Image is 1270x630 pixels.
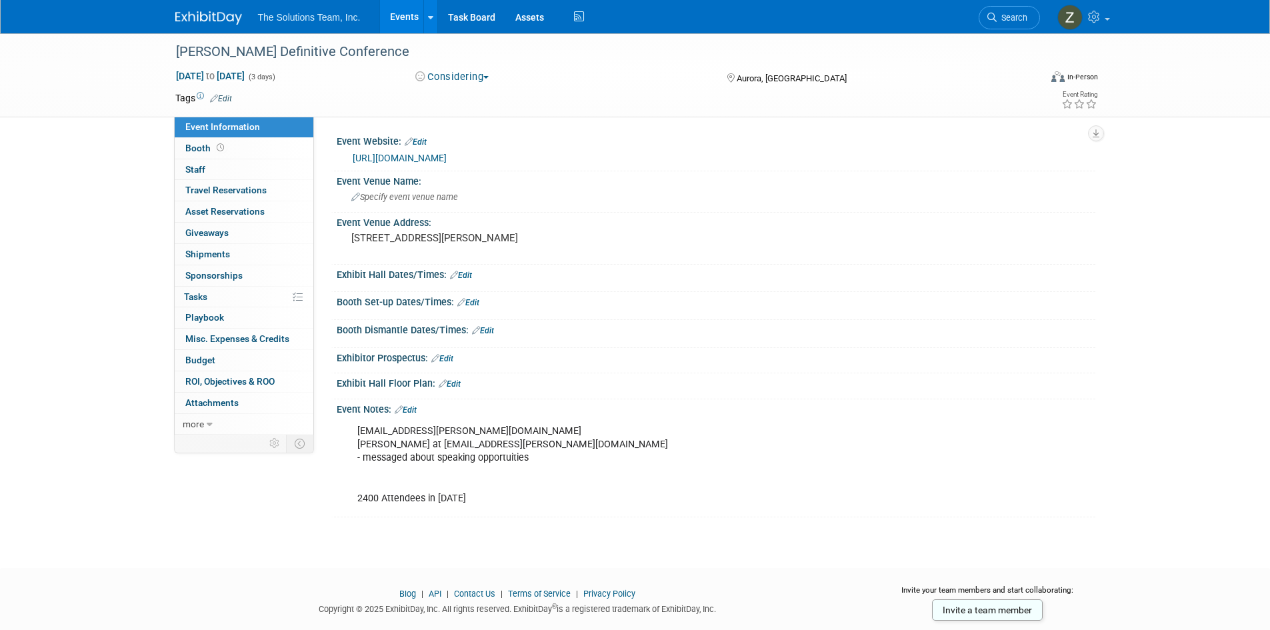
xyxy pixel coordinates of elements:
a: Edit [395,405,417,415]
span: | [497,589,506,599]
span: Tasks [184,291,207,302]
a: Terms of Service [508,589,571,599]
a: API [429,589,441,599]
span: Shipments [185,249,230,259]
a: Edit [210,94,232,103]
span: Booth not reserved yet [214,143,227,153]
div: In-Person [1067,72,1098,82]
span: Sponsorships [185,270,243,281]
a: Edit [472,326,494,335]
span: The Solutions Team, Inc. [258,12,361,23]
span: Staff [185,164,205,175]
a: [URL][DOMAIN_NAME] [353,153,447,163]
td: Personalize Event Tab Strip [263,435,287,452]
a: Edit [405,137,427,147]
span: Giveaways [185,227,229,238]
span: Misc. Expenses & Credits [185,333,289,344]
td: Toggle Event Tabs [286,435,313,452]
div: Exhibit Hall Floor Plan: [337,373,1095,391]
a: Invite a team member [932,599,1043,621]
span: Booth [185,143,227,153]
a: Asset Reservations [175,201,313,222]
div: Event Rating [1061,91,1097,98]
a: Booth [175,138,313,159]
a: Blog [399,589,416,599]
a: Privacy Policy [583,589,635,599]
span: Budget [185,355,215,365]
span: [DATE] [DATE] [175,70,245,82]
a: Edit [450,271,472,280]
span: Search [997,13,1027,23]
div: Event Website: [337,131,1095,149]
a: Budget [175,350,313,371]
span: ROI, Objectives & ROO [185,376,275,387]
span: | [418,589,427,599]
a: Playbook [175,307,313,328]
span: Asset Reservations [185,206,265,217]
a: Edit [457,298,479,307]
a: Contact Us [454,589,495,599]
div: Exhibit Hall Dates/Times: [337,265,1095,282]
span: | [443,589,452,599]
div: Booth Dismantle Dates/Times: [337,320,1095,337]
span: Playbook [185,312,224,323]
a: Shipments [175,244,313,265]
span: Specify event venue name [351,192,458,202]
span: Travel Reservations [185,185,267,195]
img: ExhibitDay [175,11,242,25]
a: Edit [431,354,453,363]
a: Sponsorships [175,265,313,286]
img: Format-Inperson.png [1051,71,1065,82]
span: Aurora, [GEOGRAPHIC_DATA] [737,73,847,83]
sup: ® [552,603,557,610]
div: Event Notes: [337,399,1095,417]
a: Search [979,6,1040,29]
div: [EMAIL_ADDRESS][PERSON_NAME][DOMAIN_NAME] [PERSON_NAME] at [EMAIL_ADDRESS][PERSON_NAME][DOMAIN_NA... [348,418,949,511]
a: ROI, Objectives & ROO [175,371,313,392]
span: Event Information [185,121,260,132]
div: Event Format [961,69,1099,89]
pre: [STREET_ADDRESS][PERSON_NAME] [351,232,638,244]
a: Staff [175,159,313,180]
a: Event Information [175,117,313,137]
a: Edit [439,379,461,389]
span: to [204,71,217,81]
a: Misc. Expenses & Credits [175,329,313,349]
span: more [183,419,204,429]
span: | [573,589,581,599]
div: Event Venue Address: [337,213,1095,229]
span: (3 days) [247,73,275,81]
a: more [175,414,313,435]
div: [PERSON_NAME] Definitive Conference [171,40,1020,64]
div: Booth Set-up Dates/Times: [337,292,1095,309]
div: Event Venue Name: [337,171,1095,188]
span: Attachments [185,397,239,408]
img: Zavior Thmpson [1057,5,1083,30]
div: Copyright © 2025 ExhibitDay, Inc. All rights reserved. ExhibitDay is a registered trademark of Ex... [175,600,861,615]
a: Attachments [175,393,313,413]
button: Considering [411,70,494,84]
a: Giveaways [175,223,313,243]
div: Invite your team members and start collaborating: [880,585,1095,605]
div: Exhibitor Prospectus: [337,348,1095,365]
a: Travel Reservations [175,180,313,201]
td: Tags [175,91,232,105]
a: Tasks [175,287,313,307]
